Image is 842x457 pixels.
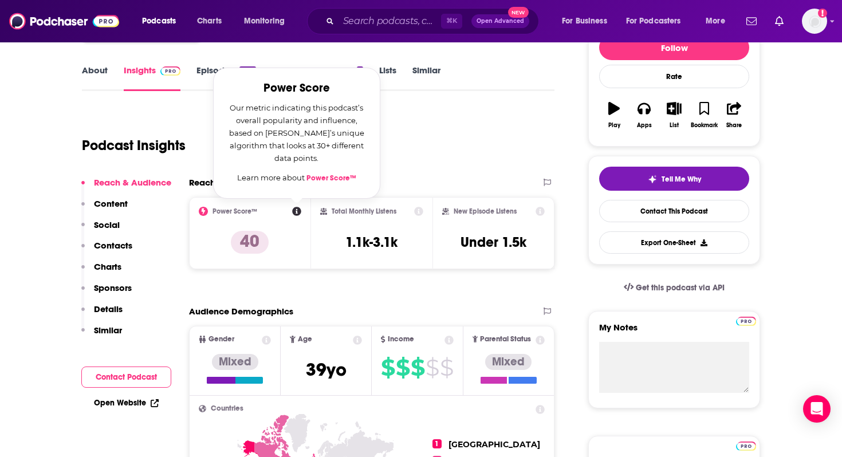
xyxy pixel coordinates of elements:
button: List [659,94,689,136]
button: open menu [554,12,621,30]
img: User Profile [802,9,827,34]
img: Podchaser Pro [160,66,180,76]
button: open menu [698,12,739,30]
p: Our metric indicating this podcast’s overall popularity and influence, based on [PERSON_NAME]’s u... [227,101,366,164]
p: Sponsors [94,282,132,293]
div: Apps [637,122,652,129]
span: Age [298,336,312,343]
span: Income [388,336,414,343]
button: Export One-Sheet [599,231,749,254]
button: open menu [236,12,300,30]
a: Open Website [94,398,159,408]
div: List [670,122,679,129]
a: Get this podcast via API [615,274,734,302]
div: 1724 [239,66,256,74]
button: Reach & Audience [81,177,171,198]
button: Show profile menu [802,9,827,34]
div: Open Intercom Messenger [803,395,831,423]
h2: Reach [189,177,215,188]
span: For Podcasters [626,13,681,29]
span: Gender [208,336,234,343]
a: Reviews [272,65,305,91]
button: tell me why sparkleTell Me Why [599,167,749,191]
p: Charts [94,261,121,272]
h2: Power Score™ [213,207,257,215]
button: open menu [134,12,191,30]
img: Podchaser Pro [736,317,756,326]
span: $ [381,358,395,377]
span: [GEOGRAPHIC_DATA] [448,439,540,450]
button: Play [599,94,629,136]
span: Podcasts [142,13,176,29]
a: Episodes1724 [196,65,256,91]
span: 1 [432,439,442,448]
span: $ [426,358,439,377]
a: Power Score™ [306,174,356,183]
svg: Add a profile image [818,9,827,18]
a: About [82,65,108,91]
a: Contact This Podcast [599,200,749,222]
a: Show notifications dropdown [742,11,761,31]
p: Learn more about [227,171,366,184]
button: Content [81,198,128,219]
p: Details [94,304,123,314]
button: Social [81,219,120,241]
h2: Total Monthly Listens [332,207,396,215]
a: Lists [379,65,396,91]
img: Podchaser Pro [736,442,756,451]
span: Countries [211,405,243,412]
div: Play [608,122,620,129]
button: Contacts [81,240,132,261]
button: Apps [629,94,659,136]
h2: New Episode Listens [454,207,517,215]
div: Mixed [485,354,532,370]
span: $ [411,358,424,377]
span: 39 yo [306,358,347,381]
h2: Audience Demographics [189,306,293,317]
span: $ [440,358,453,377]
span: New [508,7,529,18]
button: Bookmark [689,94,719,136]
button: Follow [599,35,749,60]
span: $ [396,358,410,377]
p: Similar [94,325,122,336]
div: Bookmark [691,122,718,129]
button: Sponsors [81,282,132,304]
div: Share [726,122,742,129]
p: Contacts [94,240,132,251]
p: Reach & Audience [94,177,171,188]
p: Social [94,219,120,230]
h2: Power Score [227,82,366,94]
span: Parental Status [480,336,531,343]
img: Podchaser - Follow, Share and Rate Podcasts [9,10,119,32]
a: Credits1 [321,65,363,91]
a: Pro website [736,315,756,326]
span: Get this podcast via API [636,283,725,293]
a: Show notifications dropdown [770,11,788,31]
button: Contact Podcast [81,367,171,388]
h3: Under 1.5k [461,234,526,251]
button: open menu [619,12,698,30]
p: Content [94,198,128,209]
h3: 1.1k-3.1k [345,234,398,251]
label: My Notes [599,322,749,342]
span: Open Advanced [477,18,524,24]
a: InsightsPodchaser Pro [124,65,180,91]
h1: Podcast Insights [82,137,186,154]
span: Logged in as jwong [802,9,827,34]
div: 1 [357,66,363,74]
button: Details [81,304,123,325]
span: Tell Me Why [662,175,701,184]
span: Charts [197,13,222,29]
div: Mixed [212,354,258,370]
input: Search podcasts, credits, & more... [339,12,441,30]
span: ⌘ K [441,14,462,29]
div: Rate [599,65,749,88]
button: Share [719,94,749,136]
button: Open AdvancedNew [471,14,529,28]
span: Monitoring [244,13,285,29]
img: tell me why sparkle [648,175,657,184]
a: Similar [412,65,440,91]
div: Search podcasts, credits, & more... [318,8,550,34]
